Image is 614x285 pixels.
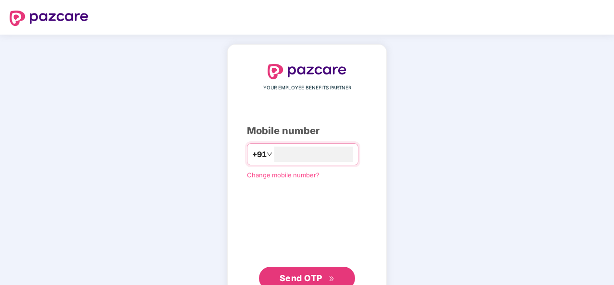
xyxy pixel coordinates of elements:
span: YOUR EMPLOYEE BENEFITS PARTNER [263,84,351,92]
img: logo [10,11,88,26]
span: down [267,151,272,157]
div: Mobile number [247,124,367,138]
span: Send OTP [280,273,322,283]
span: double-right [329,276,335,282]
img: logo [268,64,346,79]
span: +91 [252,149,267,161]
a: Change mobile number? [247,171,319,179]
